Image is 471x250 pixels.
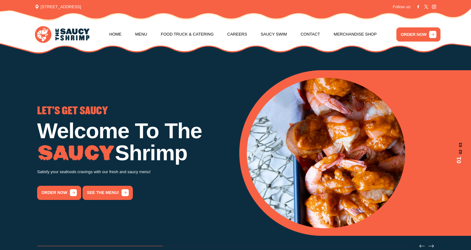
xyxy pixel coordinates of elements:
[227,22,247,46] a: Careers
[334,22,377,46] a: Merchandise Shop
[37,186,81,200] a: order now
[37,145,115,161] img: Image
[82,186,133,200] a: See the menu!
[35,4,81,10] span: [STREET_ADDRESS]
[232,147,426,154] p: Try our famous Whole Nine Yards sauce! The recipe is our secret!
[455,157,463,163] span: 01
[261,22,287,46] a: Saucy Swim
[37,106,232,200] div: 1 / 3
[455,150,463,154] span: 02
[396,27,440,42] a: ORDER NOW
[37,168,232,176] p: Satisfy your seafoods cravings with our fresh and saucy menu!
[247,78,406,229] img: Banner Image
[232,106,426,178] div: 2 / 3
[247,78,464,229] div: 1 / 3
[37,120,232,163] h1: Welcome To The Shrimp
[232,106,345,116] span: GO THE WHOLE NINE YARDS
[109,22,122,46] a: Home
[232,120,426,142] h1: Low Country Boil
[37,106,108,116] span: LET'S GET SAUCY
[428,243,434,249] button: Next slide
[301,22,320,46] a: Contact
[393,4,411,10] span: Follow us:
[35,26,89,43] img: logo
[419,243,425,249] button: Previous slide
[161,22,214,46] a: Food Truck & Catering
[232,164,276,178] a: order now
[135,22,147,46] a: Menu
[455,143,463,147] span: 03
